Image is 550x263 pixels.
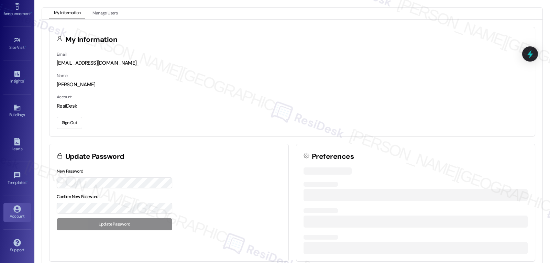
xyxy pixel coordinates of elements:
div: [PERSON_NAME] [57,81,528,88]
div: ResiDesk [57,102,528,110]
a: Account [3,203,31,222]
h3: Preferences [312,153,354,160]
label: New Password [57,168,84,174]
div: [EMAIL_ADDRESS][DOMAIN_NAME] [57,59,528,67]
label: Name [57,73,68,78]
button: Sign Out [57,117,82,129]
a: Templates • [3,169,31,188]
h3: Update Password [65,153,124,160]
a: Leads [3,136,31,154]
a: Insights • [3,68,31,87]
h3: My Information [65,36,118,43]
a: Buildings [3,102,31,120]
button: My Information [49,8,85,19]
a: Site Visit • [3,34,31,53]
label: Confirm New Password [57,194,99,199]
label: Email [57,52,66,57]
button: Manage Users [88,8,122,19]
span: • [31,10,32,15]
span: • [25,44,26,49]
a: Support [3,237,31,255]
span: • [24,78,25,83]
label: Account [57,94,72,100]
span: • [26,179,27,184]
